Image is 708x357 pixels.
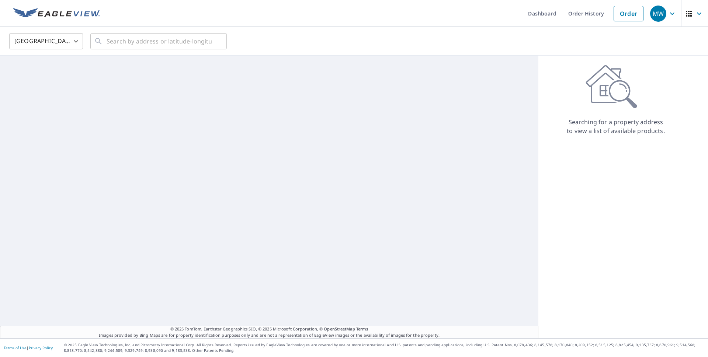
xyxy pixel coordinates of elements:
[324,326,355,332] a: OpenStreetMap
[9,31,83,52] div: [GEOGRAPHIC_DATA]
[356,326,368,332] a: Terms
[29,345,53,350] a: Privacy Policy
[64,342,704,353] p: © 2025 Eagle View Technologies, Inc. and Pictometry International Corp. All Rights Reserved. Repo...
[566,118,665,135] p: Searching for a property address to view a list of available products.
[4,346,53,350] p: |
[650,6,666,22] div: MW
[4,345,27,350] a: Terms of Use
[170,326,368,332] span: © 2025 TomTom, Earthstar Geographics SIO, © 2025 Microsoft Corporation, ©
[107,31,212,52] input: Search by address or latitude-longitude
[614,6,643,21] a: Order
[13,8,100,19] img: EV Logo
